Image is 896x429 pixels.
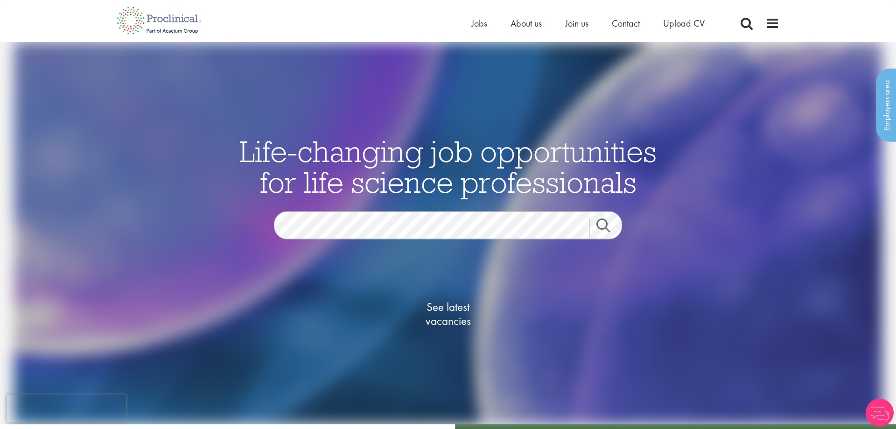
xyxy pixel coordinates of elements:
[663,17,705,29] a: Upload CV
[401,300,495,328] span: See latest vacancies
[7,394,126,422] iframe: reCAPTCHA
[401,263,495,366] a: See latestvacancies
[471,17,487,29] a: Jobs
[239,133,657,201] span: Life-changing job opportunities for life science professionals
[565,17,588,29] a: Join us
[589,218,629,237] a: Job search submit button
[612,17,640,29] a: Contact
[866,399,894,427] img: Chatbot
[14,42,882,424] img: candidate home
[511,17,542,29] a: About us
